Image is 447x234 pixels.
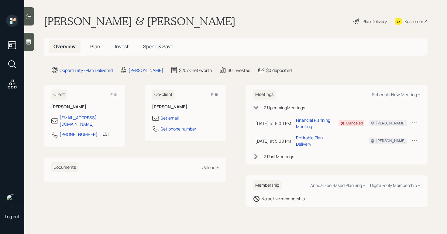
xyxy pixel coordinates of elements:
[143,43,173,50] span: Spend & Save
[255,120,291,127] div: [DATE] at 5:00 PM
[160,115,179,121] div: Set email
[51,104,118,110] h6: [PERSON_NAME]
[44,15,236,28] h1: [PERSON_NAME] & [PERSON_NAME]
[115,43,129,50] span: Invest
[51,162,78,172] h6: Documents
[51,90,67,100] h6: Client
[261,195,305,202] div: No active membership
[5,214,19,219] div: Log out
[255,138,291,144] div: [DATE] at 5:00 PM
[53,43,76,50] span: Overview
[363,18,387,25] div: Plan Delivery
[253,90,276,100] h6: Meetings
[110,92,118,97] div: Edit
[253,180,282,190] h6: Membership
[60,131,98,137] div: [PHONE_NUMBER]
[129,67,163,73] div: [PERSON_NAME]
[346,120,363,126] div: Canceled
[266,67,292,73] div: $0 deposited
[179,67,212,73] div: $207k net-worth
[152,90,175,100] h6: Co-client
[310,182,365,188] div: Annual Fee Based Planning +
[90,43,100,50] span: Plan
[376,138,406,144] div: [PERSON_NAME]
[211,92,219,97] div: Edit
[296,117,335,130] div: Financial Planning Meeting
[370,182,420,188] div: Digital-only Membership +
[152,104,219,110] h6: [PERSON_NAME]
[264,153,294,160] div: 2 Past Meeting s
[376,120,406,126] div: [PERSON_NAME]
[60,114,118,127] div: [EMAIL_ADDRESS][DOMAIN_NAME]
[60,67,113,73] div: Opportunity · Plan Delivered
[102,131,110,137] div: EST
[404,18,423,25] div: Kustomer
[264,104,305,111] div: 2 Upcoming Meeting s
[228,67,250,73] div: $0 invested
[296,134,335,147] div: Retirable Plan Delivery
[202,164,219,170] div: Upload +
[160,126,196,132] div: Set phone number
[6,194,18,206] img: aleksandra-headshot.png
[372,92,420,97] div: Schedule New Meeting +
